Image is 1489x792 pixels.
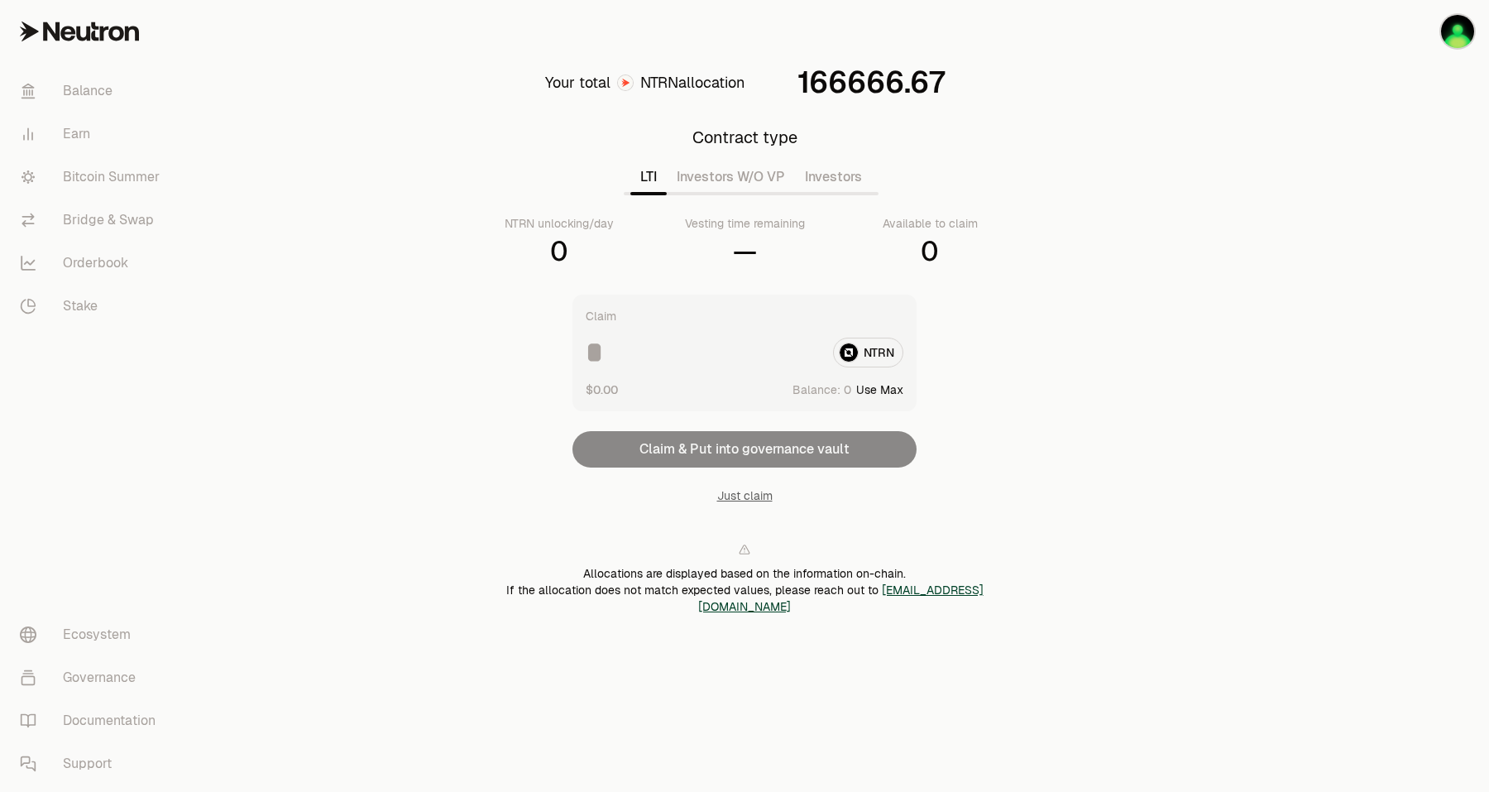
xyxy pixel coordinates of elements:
button: Use Max [856,382,903,398]
div: If the allocation does not match expected values, please reach out to [460,582,1029,615]
div: — [733,235,757,268]
a: Orderbook [7,242,179,285]
div: allocation [640,71,744,94]
span: Balance: [792,382,840,398]
button: Just claim [717,487,773,504]
a: Documentation [7,699,179,742]
button: LTI [630,161,667,194]
button: $0.00 [586,381,618,398]
a: Bridge & Swap [7,199,179,242]
div: 166666.67 [797,66,945,99]
div: Your total [545,71,610,94]
a: Support [7,742,179,785]
a: Governance [7,656,179,699]
a: Bitcoin Summer [7,156,179,199]
span: NTRN [640,73,678,92]
a: Stake [7,285,179,328]
button: Investors W/O VP [667,161,795,194]
div: Allocations are displayed based on the information on-chain. [460,565,1029,582]
a: Earn [7,113,179,156]
img: Million Dollars [1441,15,1474,48]
div: Contract type [692,126,797,149]
a: Ecosystem [7,613,179,656]
div: Claim [586,308,616,324]
img: Neutron Logo [618,75,633,90]
div: 0 [921,235,939,268]
a: Balance [7,70,179,113]
div: NTRN unlocking/day [505,215,614,232]
div: 0 [550,235,568,268]
button: Investors [795,161,872,194]
div: Vesting time remaining [685,215,805,232]
div: Available to claim [883,215,978,232]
